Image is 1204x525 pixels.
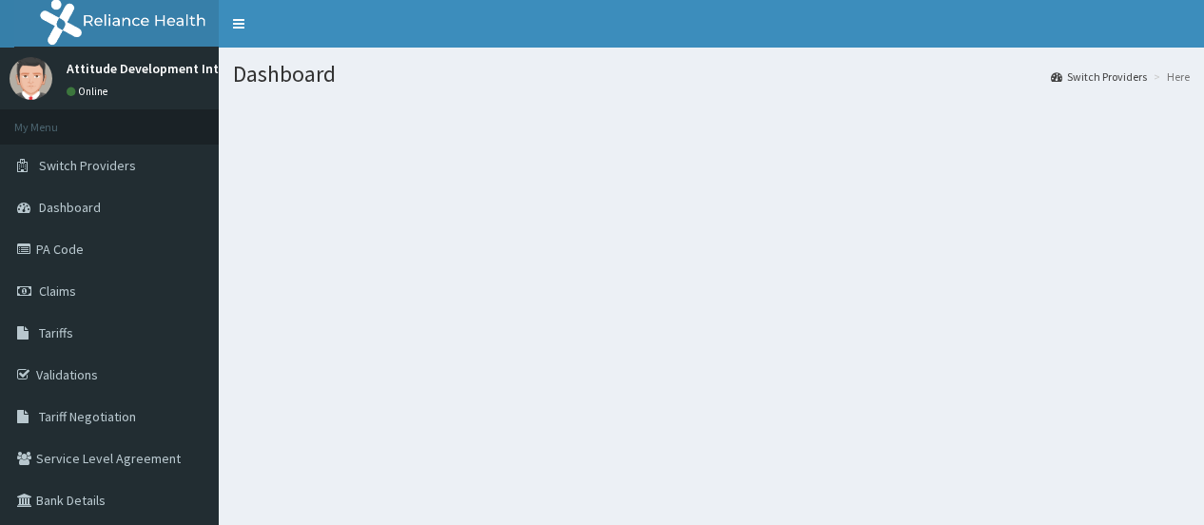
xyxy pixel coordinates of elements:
[10,57,52,100] img: User Image
[233,62,1190,87] h1: Dashboard
[39,282,76,300] span: Claims
[67,85,112,98] a: Online
[67,62,282,75] p: Attitude Development International
[39,157,136,174] span: Switch Providers
[39,199,101,216] span: Dashboard
[39,408,136,425] span: Tariff Negotiation
[1149,68,1190,85] li: Here
[39,324,73,341] span: Tariffs
[1051,68,1147,85] a: Switch Providers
